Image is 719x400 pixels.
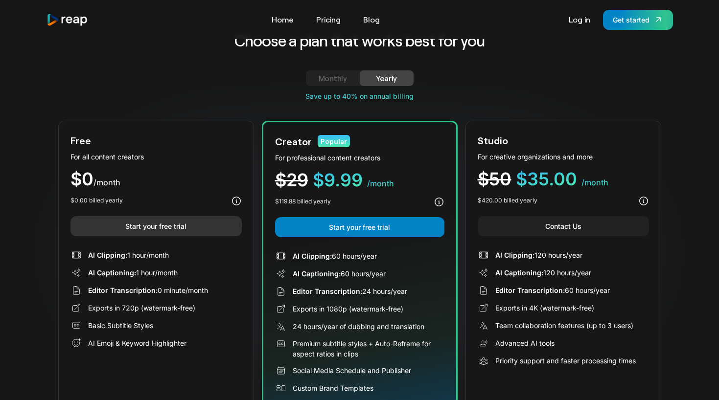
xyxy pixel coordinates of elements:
a: Get started [603,10,673,30]
div: 24 hours/year [293,286,407,296]
img: reap logo [46,13,89,26]
div: Free [70,133,91,148]
span: AI Captioning: [495,268,543,277]
div: Priority support and faster processing times [495,356,636,366]
span: AI Clipping: [495,251,534,259]
a: home [46,13,89,26]
a: Contact Us [478,216,649,236]
span: $35.00 [516,168,577,190]
div: 60 hours/year [495,285,610,295]
div: Premium subtitle styles + Auto-Reframe for aspect ratios in clips [293,338,444,359]
a: Start your free trial [70,216,242,236]
span: AI Clipping: [88,251,127,259]
div: Basic Subtitle Styles [88,320,153,331]
div: 24 hours/year of dubbing and translation [293,321,424,332]
span: /month [93,178,120,187]
div: $420.00 billed yearly [478,196,537,205]
div: Team collaboration features (up to 3 users) [495,320,633,331]
span: /month [581,178,608,187]
div: Advanced AI tools [495,338,555,348]
span: AI Clipping: [293,252,332,260]
h2: Choose a plan that works best for you [158,30,561,51]
span: $50 [478,168,511,190]
a: Pricing [311,12,346,27]
div: $0 [70,170,242,188]
div: Custom Brand Templates [293,383,373,393]
div: For creative organizations and more [478,152,649,162]
div: Exports in 4K (watermark-free) [495,303,594,313]
span: Editor Transcription: [495,286,565,294]
div: Social Media Schedule and Publisher [293,365,411,376]
div: For all content creators [70,152,242,162]
a: Start your free trial [275,217,444,237]
span: AI Captioning: [88,268,136,277]
div: Exports in 720p (watermark-free) [88,303,195,313]
span: AI Captioning: [293,269,341,278]
div: Studio [478,133,508,148]
div: Get started [613,15,649,25]
div: Creator [275,134,312,149]
a: Log in [564,12,595,27]
div: 1 hour/month [88,250,169,260]
div: 60 hours/year [293,251,377,261]
div: Popular [318,135,350,147]
div: Save up to 40% on annual billing [58,91,661,101]
span: /month [367,178,394,188]
div: 60 hours/year [293,268,386,279]
span: Editor Transcription: [293,287,362,295]
span: Editor Transcription: [88,286,158,294]
div: Monthly [318,72,348,84]
a: Home [267,12,299,27]
div: $119.88 billed yearly [275,197,331,206]
div: 120 hours/year [495,267,591,278]
div: 1 hour/month [88,267,178,278]
div: 120 hours/year [495,250,582,260]
span: $29 [275,169,308,191]
a: Blog [358,12,385,27]
div: Exports in 1080p (watermark-free) [293,304,403,314]
div: 0 minute/month [88,285,208,295]
div: AI Emoji & Keyword Highlighter [88,338,186,348]
span: $9.99 [313,169,363,191]
div: For professional content creators [275,153,444,163]
div: Yearly [371,72,402,84]
div: $0.00 billed yearly [70,196,123,205]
